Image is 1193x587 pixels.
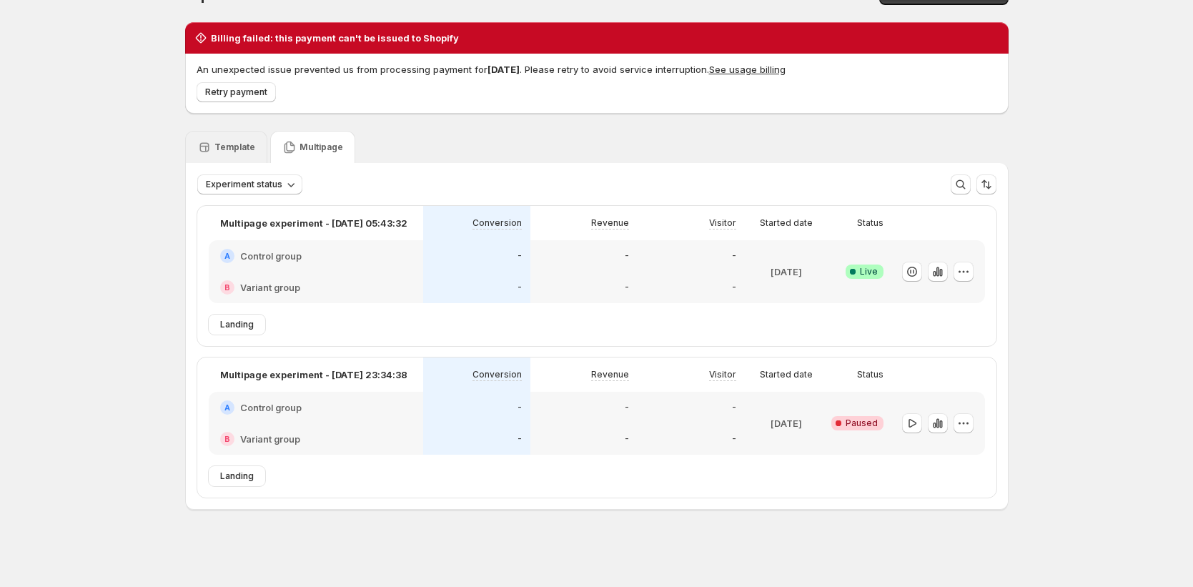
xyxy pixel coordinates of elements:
p: - [518,402,522,413]
button: Experiment status [197,174,302,194]
span: Landing [220,319,254,330]
p: - [625,282,629,293]
p: - [732,402,736,413]
p: Status [857,369,883,380]
p: Conversion [472,217,522,229]
h2: Variant group [240,280,300,295]
p: Multipage experiment - [DATE] 23:34:38 [220,368,407,382]
span: Live [860,266,878,277]
h2: Variant group [240,432,300,446]
p: Conversion [472,369,522,380]
p: - [518,282,522,293]
span: Experiment status [206,179,282,190]
p: [DATE] [771,416,802,430]
h2: Control group [240,400,302,415]
p: Started date [760,369,813,380]
button: Sort the results [976,174,996,194]
button: See usage billing [709,64,786,75]
h2: Control group [240,249,302,263]
p: - [625,250,629,262]
p: Visitor [709,369,736,380]
span: Landing [220,470,254,482]
p: - [518,433,522,445]
p: Multipage experiment - [DATE] 05:43:32 [220,216,407,230]
p: - [625,402,629,413]
p: Template [214,142,255,153]
p: Visitor [709,217,736,229]
p: - [732,433,736,445]
h2: B [224,435,230,443]
p: Status [857,217,883,229]
span: Retry payment [205,87,267,98]
p: - [732,250,736,262]
h2: A [224,403,230,412]
h2: A [224,252,230,260]
button: Retry payment [197,82,276,102]
p: Revenue [591,217,629,229]
p: An unexpected issue prevented us from processing payment for . Please retry to avoid service inte... [197,62,997,77]
h2: Billing failed: this payment can't be issued to Shopify [211,31,459,45]
span: Paused [846,418,878,429]
p: - [518,250,522,262]
p: Multipage [300,142,343,153]
p: Revenue [591,369,629,380]
p: [DATE] [771,265,802,279]
span: [DATE] [487,64,520,75]
p: Started date [760,217,813,229]
p: - [625,433,629,445]
p: - [732,282,736,293]
h2: B [224,283,230,292]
